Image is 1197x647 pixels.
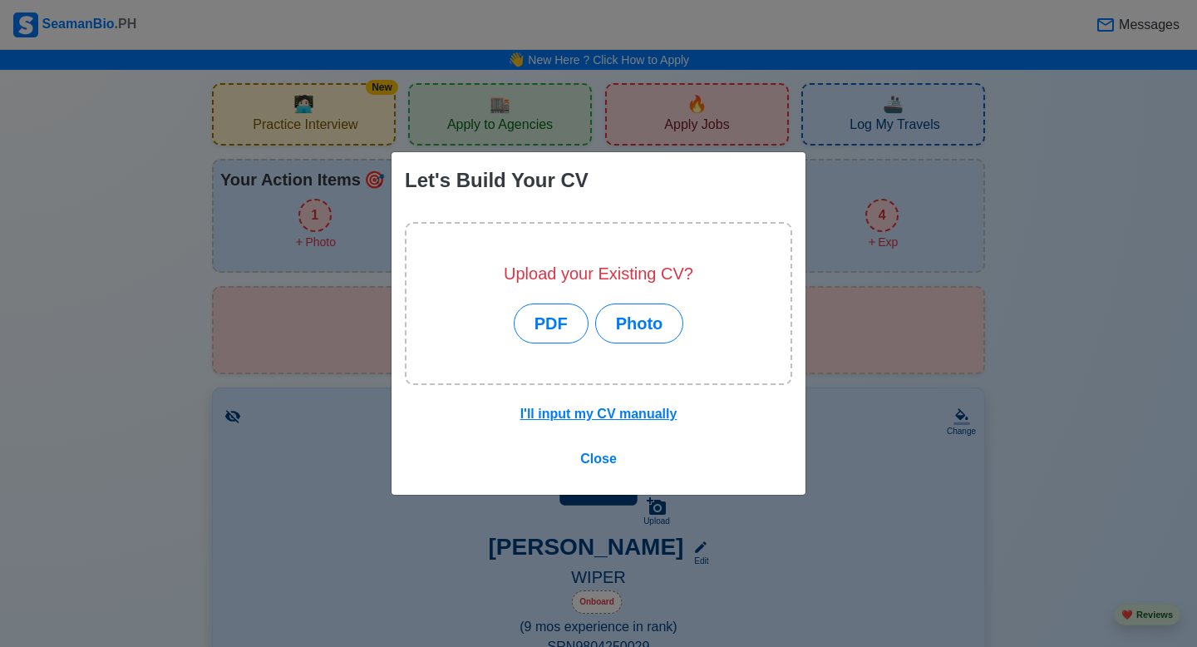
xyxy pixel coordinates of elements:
button: Close [569,443,628,475]
button: Photo [595,304,684,343]
u: I'll input my CV manually [520,407,677,421]
span: Close [580,452,617,466]
button: PDF [514,304,589,343]
button: I'll input my CV manually [510,398,688,430]
h5: Upload your Existing CV? [504,264,693,284]
div: Let's Build Your CV [405,165,589,195]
